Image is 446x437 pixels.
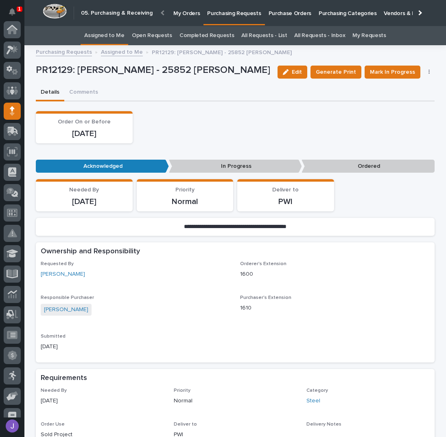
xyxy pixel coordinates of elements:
p: PR12129: [PERSON_NAME] - 25852 [PERSON_NAME] [36,64,271,76]
span: Submitted [41,334,66,339]
span: Deliver to [174,422,197,427]
p: Normal [142,197,229,206]
span: Needed By [41,388,67,393]
p: [DATE] [41,129,128,138]
a: [PERSON_NAME] [44,305,88,314]
span: Orderer's Extension [240,261,286,266]
a: Completed Requests [179,26,234,45]
p: PR12129: [PERSON_NAME] - 25852 [PERSON_NAME] [152,47,292,56]
p: [DATE] [41,397,164,405]
a: Assigned to Me [101,47,143,56]
a: All Requests - Inbox [294,26,345,45]
a: Purchasing Requests [36,47,92,56]
p: 1600 [240,270,430,279]
p: Normal [174,397,297,405]
p: 1 [18,6,21,12]
span: Needed By [69,187,99,193]
h2: 05. Purchasing & Receiving [81,10,153,17]
button: Notifications [4,3,21,20]
button: Comments [64,84,103,101]
button: Details [36,84,64,101]
span: Requested By [41,261,74,266]
span: Priority [174,388,190,393]
h2: Ownership and Responsibility [41,247,140,256]
span: Order Use [41,422,65,427]
a: My Requests [352,26,386,45]
p: [DATE] [41,343,230,351]
span: Order On or Before [58,119,111,125]
img: Workspace Logo [43,4,67,19]
span: Deliver to [272,187,299,193]
span: Category [306,388,328,393]
button: Mark In Progress [365,66,420,79]
a: [PERSON_NAME] [41,270,85,279]
span: Delivery Notes [306,422,341,427]
div: Notifications1 [10,8,21,21]
p: In Progress [169,160,302,173]
a: Open Requests [132,26,172,45]
button: Generate Print [310,66,361,79]
button: users-avatar [4,417,21,435]
a: Steel [306,397,320,405]
span: Mark In Progress [370,67,415,77]
h2: Requirements [41,374,87,383]
p: Acknowledged [36,160,169,173]
a: Assigned to Me [84,26,125,45]
span: Purchaser's Extension [240,295,291,300]
p: PWI [242,197,329,206]
p: Ordered [302,160,435,173]
span: Responsible Purchaser [41,295,94,300]
a: All Requests - List [241,26,287,45]
p: [DATE] [41,197,128,206]
span: Edit [292,68,302,76]
span: Generate Print [316,67,356,77]
button: Edit [278,66,307,79]
p: 1610 [240,304,430,312]
span: Priority [175,187,195,193]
